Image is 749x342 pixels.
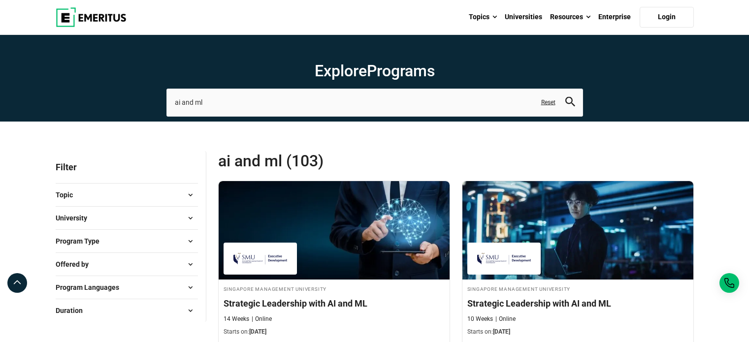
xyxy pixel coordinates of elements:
[56,213,95,223] span: University
[56,211,198,225] button: University
[224,328,445,336] p: Starts on:
[462,181,693,280] img: Strategic Leadership with AI and ML | Online AI and Machine Learning Course
[565,97,575,108] button: search
[252,315,272,323] p: Online
[56,305,91,316] span: Duration
[56,280,198,295] button: Program Languages
[56,303,198,318] button: Duration
[224,284,445,293] h4: Singapore Management University
[218,151,456,171] span: ai and ml (103)
[219,181,450,342] a: Leadership Course by Singapore Management University - September 30, 2025 Singapore Management Un...
[228,248,293,270] img: Singapore Management University
[56,259,97,270] span: Offered by
[565,99,575,109] a: search
[249,328,266,335] span: [DATE]
[467,297,688,310] h4: Strategic Leadership with AI and ML
[56,236,107,247] span: Program Type
[56,257,198,272] button: Offered by
[462,181,693,342] a: AI and Machine Learning Course by Singapore Management University - November 24, 2025 Singapore M...
[367,62,435,80] span: Programs
[219,181,450,280] img: Strategic Leadership with AI and ML | Online Leadership Course
[640,7,694,28] a: Login
[56,234,198,249] button: Program Type
[495,315,516,323] p: Online
[493,328,510,335] span: [DATE]
[56,187,198,202] button: Topic
[224,315,249,323] p: 14 Weeks
[56,189,81,200] span: Topic
[467,328,688,336] p: Starts on:
[166,89,583,116] input: search-page
[56,151,198,183] p: Filter
[467,284,688,293] h4: Singapore Management University
[56,282,127,293] span: Program Languages
[224,297,445,310] h4: Strategic Leadership with AI and ML
[467,315,493,323] p: 10 Weeks
[472,248,536,270] img: Singapore Management University
[541,98,555,107] a: Reset search
[166,61,583,81] h1: Explore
